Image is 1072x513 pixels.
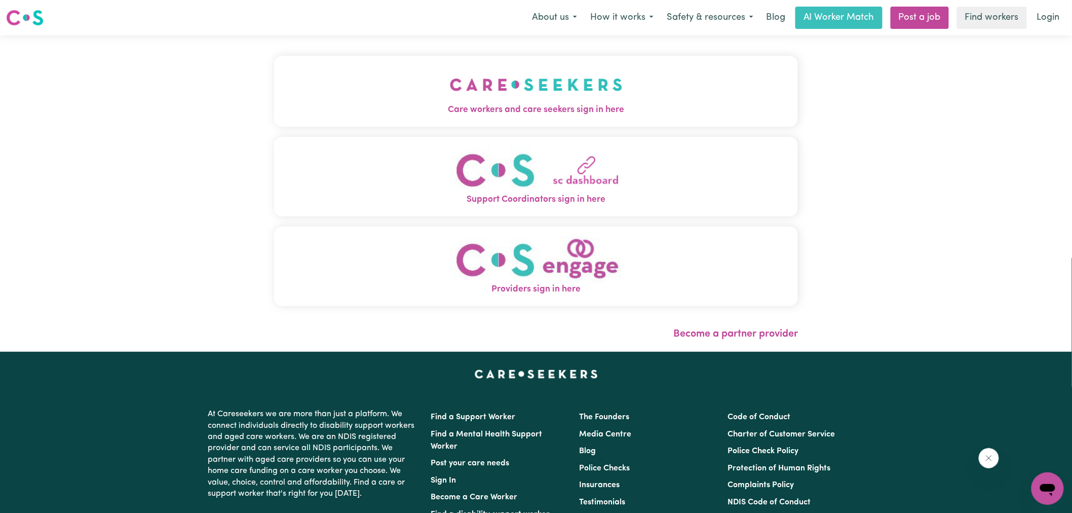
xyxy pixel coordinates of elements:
a: Careseekers home page [475,370,598,378]
span: Providers sign in here [274,283,798,296]
p: At Careseekers we are more than just a platform. We connect individuals directly to disability su... [208,405,418,503]
a: Find a Support Worker [431,413,515,421]
span: Care workers and care seekers sign in here [274,103,798,117]
img: Careseekers logo [6,9,44,27]
a: Media Centre [579,430,631,438]
a: Post your care needs [431,459,509,467]
button: Providers sign in here [274,227,798,306]
a: Insurances [579,481,620,489]
a: Police Check Policy [728,447,799,455]
a: Code of Conduct [728,413,791,421]
button: How it works [584,7,660,28]
a: Charter of Customer Service [728,430,835,438]
a: Login [1031,7,1066,29]
a: The Founders [579,413,629,421]
a: Become a Care Worker [431,493,517,501]
a: Protection of Human Rights [728,464,831,472]
a: Post a job [891,7,949,29]
button: About us [525,7,584,28]
iframe: Close message [979,448,999,468]
iframe: Button to launch messaging window [1031,472,1064,505]
a: NDIS Code of Conduct [728,498,811,506]
a: Find a Mental Health Support Worker [431,430,542,451]
a: Complaints Policy [728,481,794,489]
a: Blog [760,7,791,29]
a: Careseekers logo [6,6,44,29]
a: AI Worker Match [795,7,883,29]
a: Blog [579,447,596,455]
a: Police Checks [579,464,630,472]
a: Find workers [957,7,1027,29]
button: Care workers and care seekers sign in here [274,56,798,127]
span: Support Coordinators sign in here [274,193,798,206]
button: Safety & resources [660,7,760,28]
button: Support Coordinators sign in here [274,137,798,216]
a: Sign In [431,477,456,485]
a: Testimonials [579,498,625,506]
span: Need any help? [6,7,61,15]
a: Become a partner provider [673,329,798,339]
